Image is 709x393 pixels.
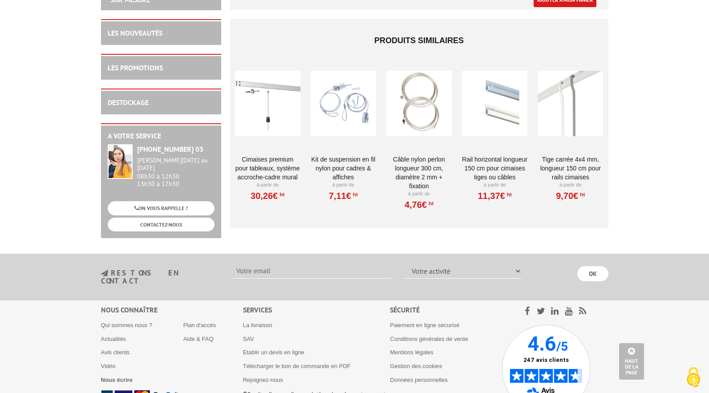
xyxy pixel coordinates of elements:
[108,144,133,179] img: widget-service.jpg
[243,336,254,342] a: SAV
[183,322,216,328] a: Plan d'accès
[462,155,527,182] a: Rail horizontal longueur 150 cm pour cimaises tiges ou câbles
[678,363,709,393] button: Cookies (fenêtre modale)
[108,28,162,37] a: LES NOUVEAUTÉS
[278,191,284,198] sup: HT
[251,193,284,199] a: 30,26€HT
[386,190,452,198] p: À partir de
[101,336,126,342] a: Actualités
[311,182,376,189] p: À partir de
[505,191,512,198] sup: HT
[137,157,215,172] div: [PERSON_NAME][DATE] au [DATE]
[311,155,376,182] a: Kit de suspension en fil nylon pour cadres & affiches
[329,193,358,199] a: 7,11€HT
[390,305,502,315] div: Sécurité
[137,157,215,187] div: 08h30 à 12h30 13h30 à 17h30
[243,349,304,356] a: Etablir un devis en ligne
[619,343,644,380] a: Haut de la page
[101,322,153,328] a: Qui sommes nous ?
[578,191,585,198] sup: HT
[405,202,434,207] a: 4,76€HT
[682,366,705,389] img: Cookies (fenêtre modale)
[108,63,163,72] a: LES PROMOTIONS
[390,336,468,342] a: Conditions générales de vente
[101,305,243,315] div: Nous connaître
[427,200,434,207] sup: HT
[235,182,300,189] p: À partir de
[108,201,215,215] a: ON VOUS RAPPELLE ?
[577,266,608,281] input: OK
[374,36,464,45] span: Produits similaires
[101,349,130,356] a: Avis clients
[108,98,149,107] a: DESTOCKAGE
[538,182,603,189] p: À partir de
[390,349,434,356] a: Mentions légales
[243,322,272,328] a: La livraison
[101,270,108,277] img: newsletter.jpg
[108,218,215,231] a: CONTACTEZ-NOUS
[235,155,300,182] a: Cimaises PREMIUM pour tableaux, système accroche-cadre mural
[243,377,283,383] a: Rejoignez-nous
[556,193,585,199] a: 9,70€HT
[137,145,203,154] strong: [PHONE_NUMBER] 03
[231,263,391,279] input: Votre email
[351,191,358,198] sup: HT
[462,182,527,189] p: À partir de
[101,269,218,285] h3: restons en contact
[390,322,459,328] a: Paiement en ligne sécurisé
[101,363,116,369] a: Vidéo
[183,336,214,342] a: Aide & FAQ
[390,363,442,369] a: Gestion des cookies
[538,155,603,182] a: Tige carrée 4x4 mm, longueur 150 cm pour rails cimaises
[108,132,215,140] h2: A votre service
[478,193,511,199] a: 11,37€HT
[243,363,351,369] a: Télécharger le bon de commande en PDF
[390,377,447,383] a: Données personnelles
[243,305,390,315] div: Services
[101,377,133,383] a: Nous écrire
[386,155,452,190] a: Câble nylon perlon longueur 300 cm, diamètre 2 mm + fixation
